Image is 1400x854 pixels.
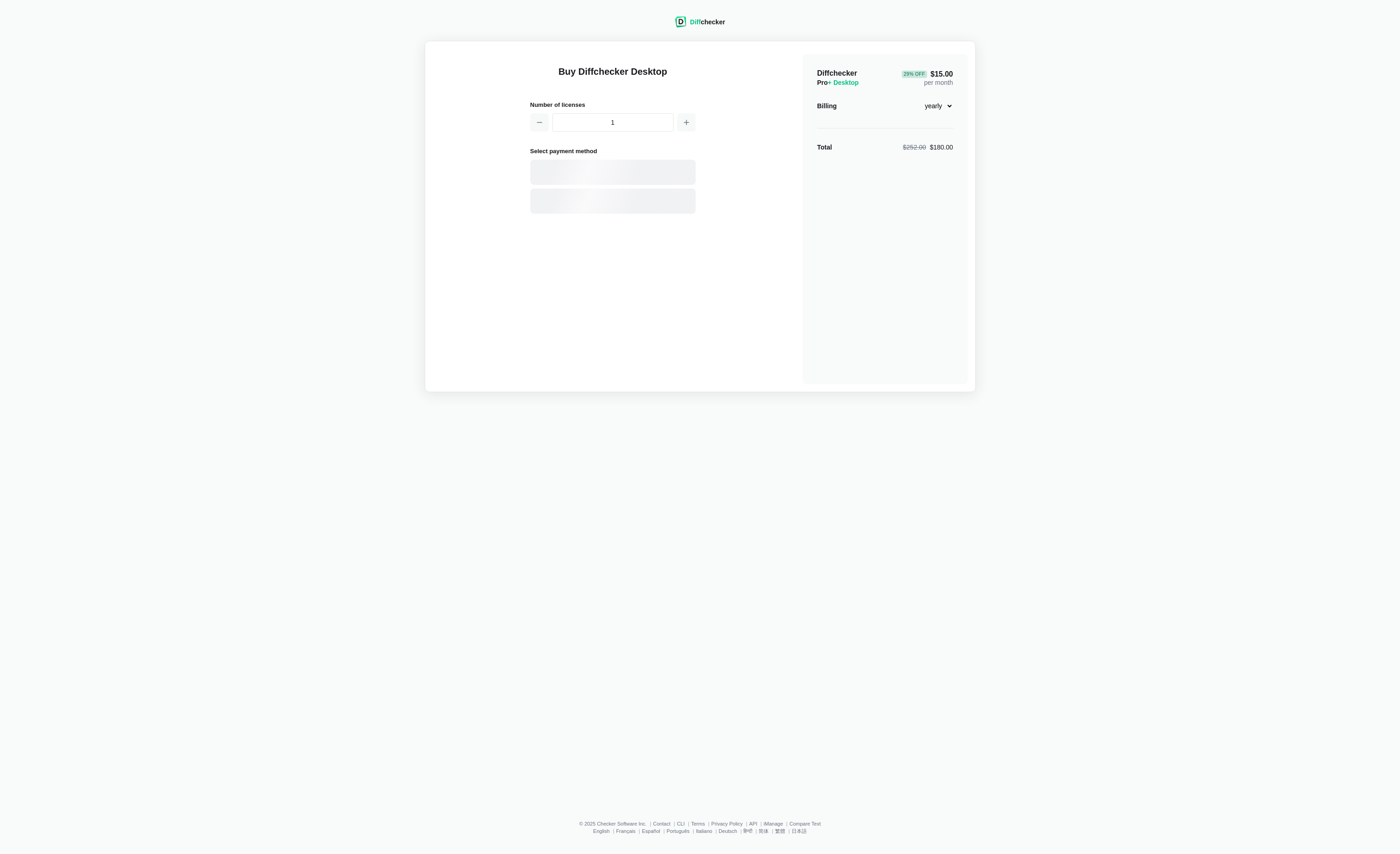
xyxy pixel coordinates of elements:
a: Français [616,828,635,834]
a: API [749,821,757,826]
input: 1 [552,113,674,132]
h2: Select payment method [530,146,696,156]
a: Compare Text [789,821,821,826]
span: Pro [817,79,859,86]
div: 29 % Off [902,71,927,78]
div: Billing [817,101,837,111]
a: Diffchecker logoDiffchecker [675,22,725,29]
img: Diffchecker logo [675,17,686,28]
strong: Total [817,144,832,151]
a: Contact [653,821,670,826]
a: 简体 [759,828,769,834]
a: English [593,828,610,834]
span: + Desktop [828,79,859,86]
a: Español [642,828,660,834]
a: हिन्दी [743,828,752,834]
a: CLI [677,821,685,826]
a: Italiano [696,828,712,834]
span: $252.00 [903,144,926,151]
a: Deutsch [719,828,737,834]
a: Privacy Policy [711,821,742,826]
a: Português [667,828,690,834]
div: checker [690,17,725,27]
a: 日本語 [792,828,807,834]
span: Diffchecker [817,69,857,77]
span: $15.00 [902,71,953,78]
li: © 2025 Checker Software Inc. [579,821,653,826]
span: Diff [690,18,701,26]
a: 繁體 [775,828,785,834]
h1: Buy Diffchecker Desktop [530,65,696,89]
div: per month [902,69,953,87]
div: $180.00 [903,143,953,152]
a: iManage [764,821,783,826]
h2: Number of licenses [530,100,696,110]
a: Terms [691,821,705,826]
